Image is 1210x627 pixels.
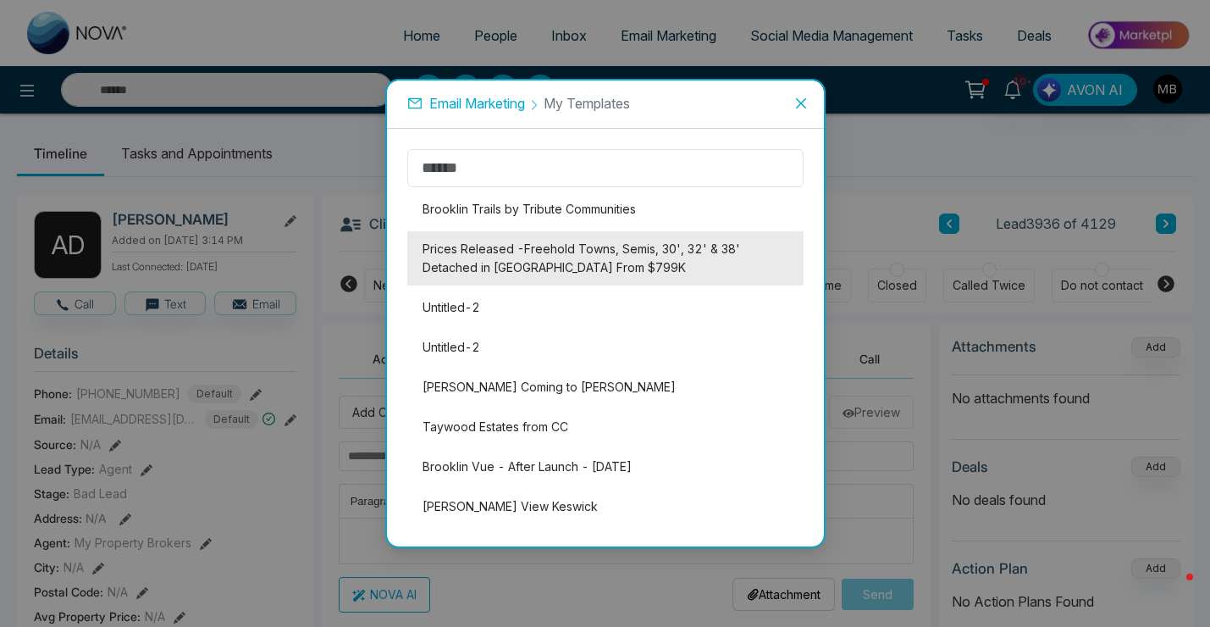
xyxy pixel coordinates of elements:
li: Brooklin Vue - After Launch - [DATE] [407,449,804,485]
li: Taywood Estates from CC [407,409,804,445]
li: Untitled-2 [407,330,804,365]
li: Prices Released -Freehold Towns, Semis, 30', 32' & 38' Detached in [GEOGRAPHIC_DATA] From $799K [407,231,804,286]
li: [PERSON_NAME] View Keswick [407,489,804,524]
iframe: Intercom live chat [1152,569,1193,610]
span: Email Marketing [429,95,525,112]
li: [PERSON_NAME] Coming to [PERSON_NAME] [407,369,804,405]
li: Untitled-2 [407,290,804,325]
li: Brooklin Trails by Tribute Communities [407,191,804,227]
span: close [794,97,808,110]
span: My Templates [544,95,630,112]
button: Close [778,80,824,126]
